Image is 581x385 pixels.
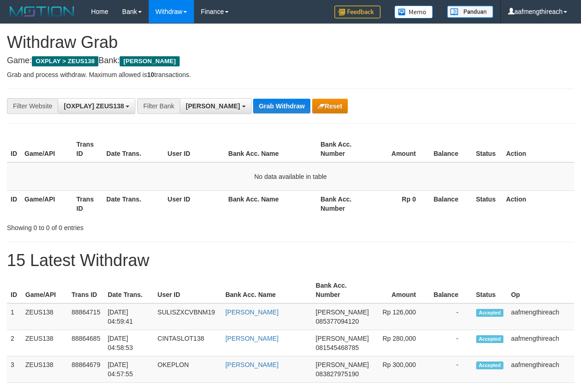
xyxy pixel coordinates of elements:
[104,303,154,330] td: [DATE] 04:59:41
[447,6,493,18] img: panduan.png
[502,190,574,217] th: Action
[7,330,22,356] td: 2
[430,356,472,383] td: -
[225,335,278,342] a: [PERSON_NAME]
[373,356,430,383] td: Rp 300,000
[7,33,574,52] h1: Withdraw Grab
[316,361,369,368] span: [PERSON_NAME]
[316,335,369,342] span: [PERSON_NAME]
[64,102,124,110] span: [OXPLAY] ZEUS138
[32,56,98,66] span: OXPLAY > ZEUS138
[373,330,430,356] td: Rp 280,000
[317,190,368,217] th: Bank Acc. Number
[476,361,504,369] span: Accepted
[104,356,154,383] td: [DATE] 04:57:55
[312,277,373,303] th: Bank Acc. Number
[103,190,164,217] th: Date Trans.
[316,370,359,378] span: Copy 083827975190 to clipboard
[507,277,574,303] th: Op
[502,136,574,162] th: Action
[312,99,348,113] button: Reset
[472,277,508,303] th: Status
[7,98,58,114] div: Filter Website
[222,277,312,303] th: Bank Acc. Name
[472,136,502,162] th: Status
[373,277,430,303] th: Amount
[58,98,135,114] button: [OXPLAY] ZEUS138
[507,330,574,356] td: aafmengthireach
[317,136,368,162] th: Bank Acc. Number
[22,303,68,330] td: ZEUS138
[180,98,251,114] button: [PERSON_NAME]
[164,190,225,217] th: User ID
[186,102,240,110] span: [PERSON_NAME]
[7,219,235,232] div: Showing 0 to 0 of 0 entries
[7,56,574,65] h4: Game: Bank:
[154,356,222,383] td: OKEPLON
[476,335,504,343] span: Accepted
[21,136,73,162] th: Game/API
[68,356,104,383] td: 88864679
[430,330,472,356] td: -
[7,277,22,303] th: ID
[7,303,22,330] td: 1
[137,98,180,114] div: Filter Bank
[334,6,381,18] img: Feedback.jpg
[73,190,103,217] th: Trans ID
[368,190,430,217] th: Rp 0
[373,303,430,330] td: Rp 126,000
[68,277,104,303] th: Trans ID
[507,356,574,383] td: aafmengthireach
[394,6,433,18] img: Button%20Memo.svg
[22,277,68,303] th: Game/API
[225,308,278,316] a: [PERSON_NAME]
[224,190,317,217] th: Bank Acc. Name
[164,136,225,162] th: User ID
[316,318,359,325] span: Copy 085377094120 to clipboard
[21,190,73,217] th: Game/API
[476,309,504,317] span: Accepted
[120,56,179,66] span: [PERSON_NAME]
[225,361,278,368] a: [PERSON_NAME]
[22,330,68,356] td: ZEUS138
[507,303,574,330] td: aafmengthireach
[430,136,472,162] th: Balance
[472,190,502,217] th: Status
[154,277,222,303] th: User ID
[253,99,310,113] button: Grab Withdraw
[224,136,317,162] th: Bank Acc. Name
[7,136,21,162] th: ID
[104,277,154,303] th: Date Trans.
[430,277,472,303] th: Balance
[103,136,164,162] th: Date Trans.
[7,162,574,191] td: No data available in table
[316,308,369,316] span: [PERSON_NAME]
[68,303,104,330] td: 88864715
[430,303,472,330] td: -
[7,5,77,18] img: MOTION_logo.png
[7,190,21,217] th: ID
[73,136,103,162] th: Trans ID
[154,330,222,356] td: CINTASLOT138
[368,136,430,162] th: Amount
[430,190,472,217] th: Balance
[154,303,222,330] td: SULISZXCVBNM19
[316,344,359,351] span: Copy 081545468785 to clipboard
[22,356,68,383] td: ZEUS138
[7,70,574,79] p: Grab and process withdraw. Maximum allowed is transactions.
[7,251,574,270] h1: 15 Latest Withdraw
[147,71,154,78] strong: 10
[104,330,154,356] td: [DATE] 04:58:53
[68,330,104,356] td: 88864685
